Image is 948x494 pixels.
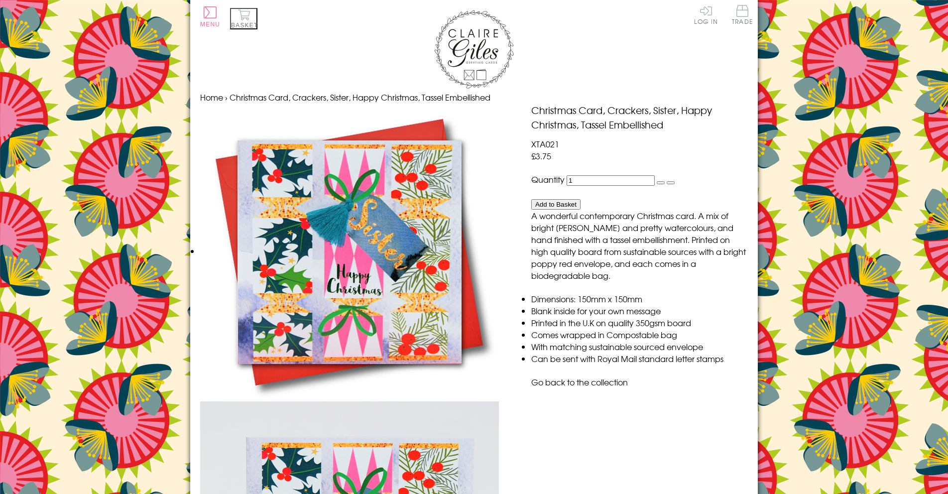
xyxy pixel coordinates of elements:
button: Basket [230,8,257,29]
li: Blank inside for your own message [531,305,748,317]
a: Log In [694,5,718,24]
p: A wonderful contemporary Christmas card. A mix of bright [PERSON_NAME] and pretty watercolours, a... [531,210,748,281]
li: Can be sent with Royal Mail standard letter stamps [531,353,748,365]
li: Printed in the U.K on quality 350gsm board [531,317,748,329]
span: › [225,91,228,103]
li: With matching sustainable sourced envelope [531,341,748,353]
span: Add to Basket [535,201,577,208]
button: Add to Basket [531,199,581,210]
span: Christmas Card, Crackers, Sister, Happy Christmas, Tassel Embellished [230,91,490,103]
a: Trade [732,5,753,26]
img: Claire Giles Greetings Cards [434,10,514,89]
img: Christmas Card, Crackers, Sister, Happy Christmas, Tassel Embellished [200,103,499,401]
span: Trade [732,5,753,24]
span: £3.75 [531,150,551,162]
button: Menu [200,6,220,28]
span: XTA021 [531,138,559,150]
a: Home [200,91,223,103]
h1: Christmas Card, Crackers, Sister, Happy Christmas, Tassel Embellished [531,103,748,132]
li: Dimensions: 150mm x 150mm [531,293,748,305]
li: Comes wrapped in Compostable bag [531,329,748,341]
nav: breadcrumbs [200,91,748,103]
span: Menu [200,21,220,28]
label: Quantity [531,173,565,185]
a: Go back to the collection [531,376,628,388]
